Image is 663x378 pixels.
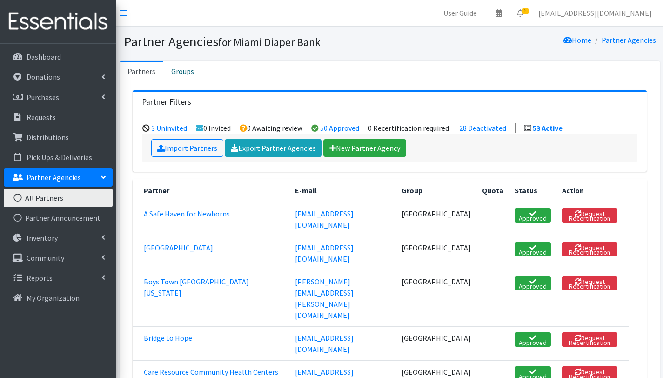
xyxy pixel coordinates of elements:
td: [GEOGRAPHIC_DATA] [396,270,476,326]
p: Donations [27,72,60,81]
h3: Partner Filters [142,97,191,107]
a: 3 Uninvited [151,123,187,133]
small: for Miami Diaper Bank [218,35,321,49]
p: Reports [27,273,53,283]
th: Quota [476,179,509,202]
a: [EMAIL_ADDRESS][DOMAIN_NAME] [295,243,354,263]
p: My Organization [27,293,80,303]
td: [GEOGRAPHIC_DATA] [396,236,476,270]
a: [EMAIL_ADDRESS][DOMAIN_NAME] [295,333,354,354]
a: [EMAIL_ADDRESS][DOMAIN_NAME] [531,4,659,22]
p: Dashboard [27,52,61,61]
a: User Guide [436,4,484,22]
p: Partner Agencies [27,173,81,182]
a: Partner Announcement [4,209,113,227]
a: Requests [4,108,113,127]
button: Request Recertification [562,242,617,256]
a: Export Partner Agencies [225,139,322,157]
a: Approved [515,276,551,290]
p: Community [27,253,64,263]
td: [GEOGRAPHIC_DATA] [396,326,476,360]
a: 53 Active [533,123,563,133]
a: Donations [4,67,113,86]
span: 5 [522,8,529,14]
a: Partner Agencies [602,35,656,45]
p: Requests [27,113,56,122]
th: Action [556,179,629,202]
th: Partner [133,179,289,202]
th: E-mail [289,179,396,202]
a: Approved [515,332,551,347]
h1: Partner Agencies [124,34,387,50]
a: Home [563,35,591,45]
a: Boys Town [GEOGRAPHIC_DATA][US_STATE] [144,277,249,297]
a: Reports [4,269,113,287]
a: Import Partners [151,139,223,157]
a: 28 Deactivated [459,123,506,133]
a: Bridge to Hope [144,333,192,343]
a: All Partners [4,189,113,207]
a: Partners [120,61,163,81]
a: 50 Approved [320,123,359,133]
a: Partner Agencies [4,168,113,187]
a: My Organization [4,289,113,307]
a: Purchases [4,88,113,107]
li: 0 Awaiting review [240,123,302,133]
th: Group [396,179,476,202]
a: [GEOGRAPHIC_DATA] [144,243,213,252]
a: Community [4,249,113,267]
button: Request Recertification [562,276,617,290]
a: Approved [515,242,551,256]
p: Distributions [27,133,69,142]
a: A Safe Haven for Newborns [144,209,230,218]
a: Dashboard [4,47,113,66]
a: 5 [509,4,531,22]
a: New Partner Agency [323,139,406,157]
li: 0 Invited [196,123,231,133]
a: [PERSON_NAME][EMAIL_ADDRESS][PERSON_NAME][DOMAIN_NAME] [295,277,354,320]
a: Distributions [4,128,113,147]
a: Groups [163,61,202,81]
a: Pick Ups & Deliveries [4,148,113,167]
button: Request Recertification [562,332,617,347]
a: [EMAIL_ADDRESS][DOMAIN_NAME] [295,209,354,229]
th: Status [509,179,556,202]
td: [GEOGRAPHIC_DATA] [396,202,476,236]
a: Approved [515,208,551,223]
p: Pick Ups & Deliveries [27,153,92,162]
button: Request Recertification [562,208,617,223]
p: Inventory [27,233,58,243]
li: 0 Recertification required [368,123,449,133]
a: Inventory [4,229,113,247]
img: HumanEssentials [4,6,113,37]
p: Purchases [27,93,59,102]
